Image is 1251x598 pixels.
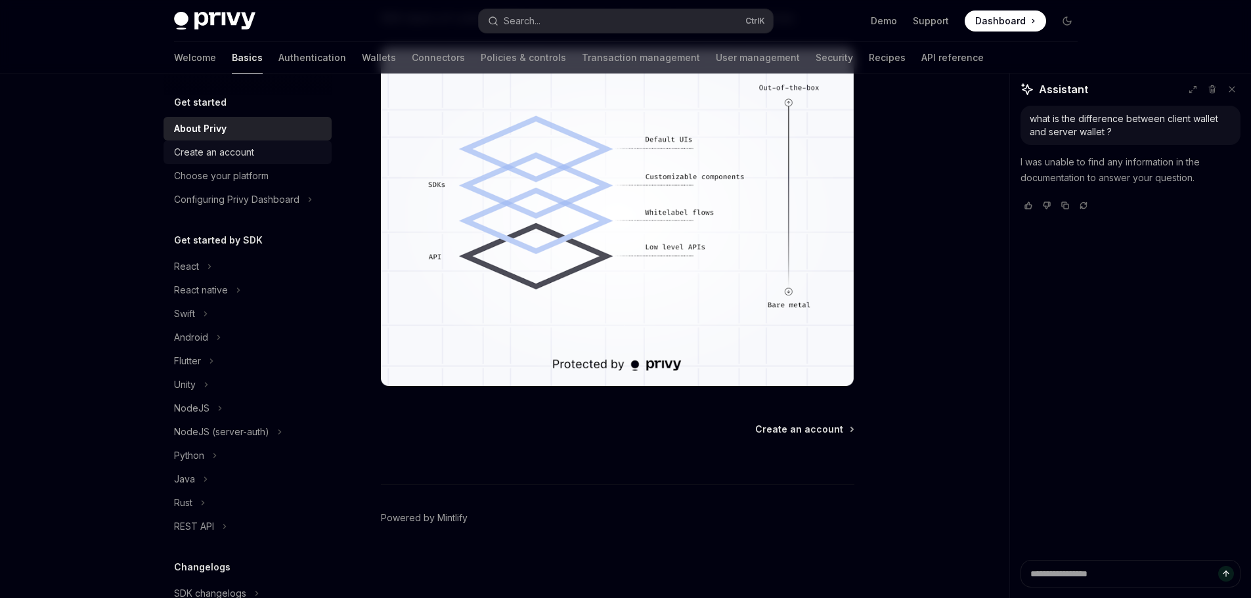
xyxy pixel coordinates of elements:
[412,42,465,74] a: Connectors
[164,420,332,444] button: Toggle NodeJS (server-auth) section
[164,140,332,164] a: Create an account
[174,144,254,160] div: Create an account
[755,423,843,436] span: Create an account
[381,48,854,386] img: images/Customization.png
[871,14,897,28] a: Demo
[278,42,346,74] a: Authentication
[1030,112,1231,139] div: what is the difference between client wallet and server wallet ?
[232,42,263,74] a: Basics
[1057,11,1078,32] button: Toggle dark mode
[164,188,332,211] button: Toggle Configuring Privy Dashboard section
[975,14,1026,28] span: Dashboard
[1021,560,1240,587] textarea: Ask a question...
[164,164,332,188] a: Choose your platform
[174,495,192,511] div: Rust
[174,121,227,137] div: About Privy
[869,42,906,74] a: Recipes
[174,400,209,416] div: NodeJS
[174,42,216,74] a: Welcome
[362,42,396,74] a: Wallets
[479,9,773,33] button: Open search
[174,559,230,575] h5: Changelogs
[164,444,332,467] button: Toggle Python section
[1218,566,1234,582] button: Send message
[164,515,332,538] button: Toggle REST API section
[174,282,228,298] div: React native
[1039,81,1088,97] span: Assistant
[174,259,199,274] div: React
[965,11,1046,32] a: Dashboard
[174,377,196,393] div: Unity
[174,353,201,369] div: Flutter
[1076,199,1091,212] button: Reload last chat
[174,306,195,322] div: Swift
[174,95,227,110] h5: Get started
[921,42,984,74] a: API reference
[1021,154,1240,186] p: I was unable to find any information in the documentation to answer your question.
[755,423,853,436] a: Create an account
[164,467,332,491] button: Toggle Java section
[174,424,269,440] div: NodeJS (server-auth)
[174,232,263,248] h5: Get started by SDK
[164,302,332,326] button: Toggle Swift section
[164,117,332,140] a: About Privy
[1039,199,1055,212] button: Vote that response was not good
[716,42,800,74] a: User management
[164,373,332,396] button: Toggle Unity section
[745,16,765,26] span: Ctrl K
[1057,199,1073,212] button: Copy chat response
[164,255,332,278] button: Toggle React section
[504,13,540,29] div: Search...
[164,326,332,349] button: Toggle Android section
[381,511,468,524] a: Powered by Mintlify
[174,168,269,184] div: Choose your platform
[174,12,255,30] img: dark logo
[164,278,332,302] button: Toggle React native section
[1021,199,1036,212] button: Vote that response was good
[582,42,700,74] a: Transaction management
[174,519,214,534] div: REST API
[174,448,204,463] div: Python
[816,42,853,74] a: Security
[913,14,949,28] a: Support
[174,330,208,345] div: Android
[174,471,195,487] div: Java
[164,396,332,420] button: Toggle NodeJS section
[481,42,566,74] a: Policies & controls
[164,349,332,373] button: Toggle Flutter section
[174,192,299,207] div: Configuring Privy Dashboard
[164,491,332,515] button: Toggle Rust section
